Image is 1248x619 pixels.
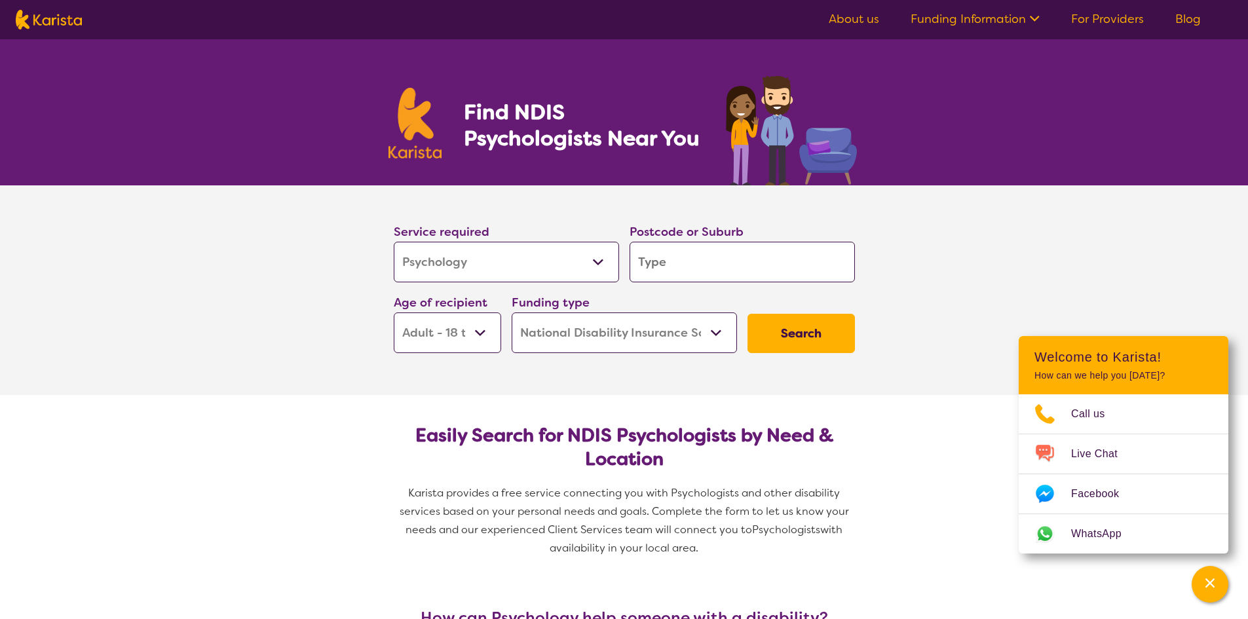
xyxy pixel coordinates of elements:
img: Karista logo [388,88,442,159]
h1: Find NDIS Psychologists Near You [464,99,706,151]
p: How can we help you [DATE]? [1034,370,1213,381]
input: Type [630,242,855,282]
h2: Easily Search for NDIS Psychologists by Need & Location [404,424,844,471]
span: Psychologists [752,523,820,536]
span: Live Chat [1071,444,1133,464]
span: Facebook [1071,484,1135,504]
a: Funding Information [911,11,1040,27]
ul: Choose channel [1019,394,1228,553]
button: Channel Menu [1192,566,1228,603]
a: About us [829,11,879,27]
label: Funding type [512,295,590,310]
button: Search [747,314,855,353]
img: Karista logo [16,10,82,29]
span: Call us [1071,404,1121,424]
label: Age of recipient [394,295,487,310]
h2: Welcome to Karista! [1034,349,1213,365]
a: Blog [1175,11,1201,27]
span: WhatsApp [1071,524,1137,544]
a: Web link opens in a new tab. [1019,514,1228,553]
label: Postcode or Suburb [630,224,744,240]
a: For Providers [1071,11,1144,27]
div: Channel Menu [1019,336,1228,553]
span: Karista provides a free service connecting you with Psychologists and other disability services b... [400,486,852,536]
label: Service required [394,224,489,240]
img: psychology [721,71,860,185]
